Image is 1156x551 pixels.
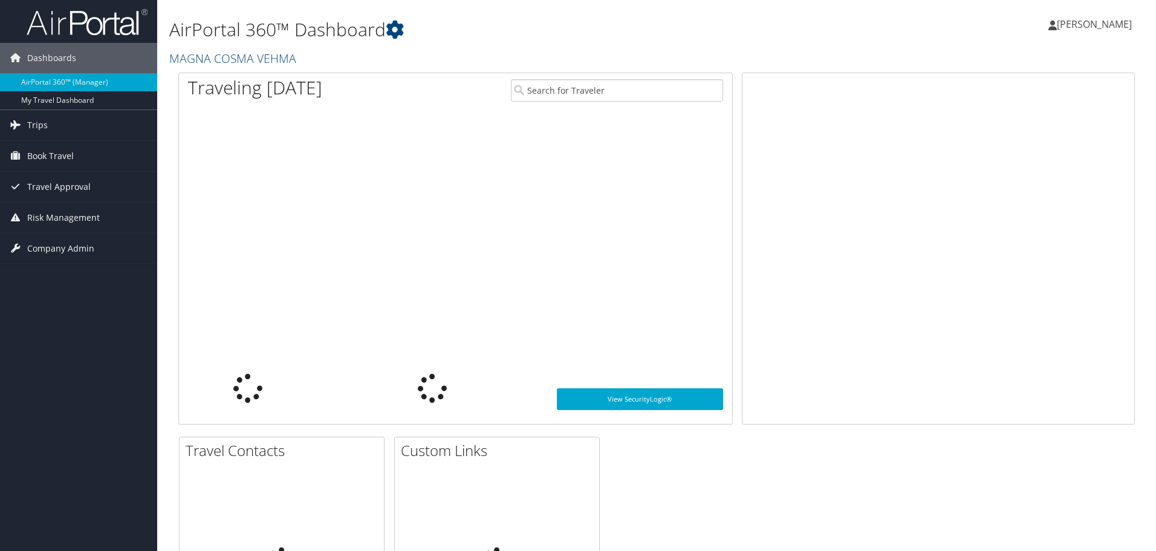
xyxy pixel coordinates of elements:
h2: Custom Links [401,440,599,461]
span: Company Admin [27,233,94,264]
img: airportal-logo.png [27,8,148,36]
span: Travel Approval [27,172,91,202]
span: Dashboards [27,43,76,73]
input: Search for Traveler [511,79,723,102]
a: View SecurityLogic® [557,388,723,410]
h1: Traveling [DATE] [188,75,322,100]
a: MAGNA COSMA VEHMA [169,50,299,67]
span: [PERSON_NAME] [1057,18,1132,31]
a: [PERSON_NAME] [1048,6,1144,42]
span: Book Travel [27,141,74,171]
h2: Travel Contacts [186,440,384,461]
h1: AirPortal 360™ Dashboard [169,17,819,42]
span: Risk Management [27,203,100,233]
span: Trips [27,110,48,140]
